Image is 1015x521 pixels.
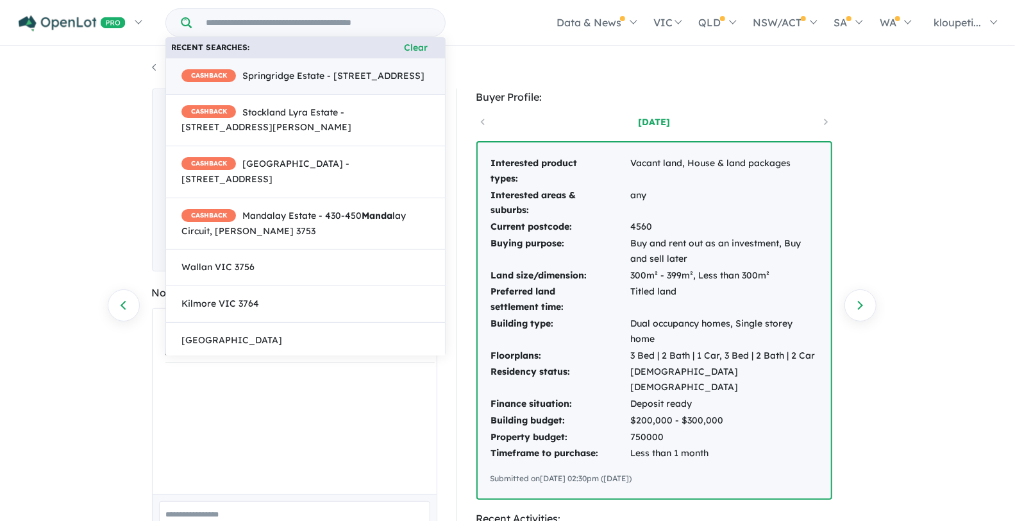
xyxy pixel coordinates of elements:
td: 300m² - 399m², Less than 300m² [630,268,818,284]
td: Land size/dimension: [491,268,630,284]
td: Preferred land settlement time: [491,284,630,316]
span: CASHBACK [181,157,236,170]
span: CASHBACK [181,105,236,118]
td: 750000 [630,429,818,446]
td: [DEMOGRAPHIC_DATA] [DEMOGRAPHIC_DATA] [630,364,818,396]
td: 4560 [630,219,818,235]
td: Residency status: [491,364,630,396]
span: [GEOGRAPHIC_DATA] - [STREET_ADDRESS] [181,157,430,187]
td: $200,000 - $300,000 [630,413,818,429]
div: Notes: [152,284,437,302]
a: [GEOGRAPHIC_DATA] [165,322,446,359]
span: Wallan VIC 3756 [181,260,255,275]
a: Wallan VIC 3756 [165,249,446,286]
div: Submitted on [DATE] 02:30pm ([DATE]) [491,472,818,485]
input: Try estate name, suburb, builder or developer [194,9,442,37]
span: Kilmore VIC 3764 [181,296,259,312]
span: Mandalay Estate - 430-450 lay Circuit, [PERSON_NAME] 3753 [181,209,430,239]
td: Finance situation: [491,396,630,413]
td: Interested product types: [491,155,630,187]
span: [GEOGRAPHIC_DATA] [181,333,282,348]
nav: breadcrumb [152,60,864,76]
td: Building budget: [491,413,630,429]
a: CASHBACKSpringridge Estate - [STREET_ADDRESS] [165,58,446,95]
div: Buyer Profile: [476,89,832,106]
td: Interested areas & suburbs: [491,187,630,219]
td: Floorplans: [491,348,630,364]
span: CASHBACK [181,69,236,82]
a: Kilmore VIC 3764 [165,286,446,323]
td: Dual occupancy homes, Single storey home [630,316,818,348]
span: kloupeti... [934,16,981,29]
b: Recent searches: [171,41,249,54]
td: Timeframe to purchase: [491,445,630,462]
a: CASHBACKMandalay Estate - 430-450Mandalay Circuit, [PERSON_NAME] 3753 [165,198,446,250]
span: Stockland Lyra Estate - [STREET_ADDRESS][PERSON_NAME] [181,105,430,136]
td: Property budget: [491,429,630,446]
td: Titled land [630,284,818,316]
td: Less than 1 month [630,445,818,462]
a: CASHBACK[GEOGRAPHIC_DATA] - [STREET_ADDRESS] [165,146,446,198]
button: Clear [392,40,440,55]
small: [DATE] 2:31pm ([DATE]) [165,346,252,355]
img: Openlot PRO Logo White [19,15,126,31]
strong: Manda [362,210,392,221]
span: CASHBACK [181,209,236,222]
a: 543Enquiries forSpringridge Estate - [GEOGRAPHIC_DATA] [152,62,435,73]
a: [DATE] [600,115,709,128]
span: Springridge Estate - [STREET_ADDRESS] [181,69,424,84]
td: Vacant land, House & land packages [630,155,818,187]
td: Buying purpose: [491,235,630,268]
td: Building type: [491,316,630,348]
td: any [630,187,818,219]
td: Deposit ready [630,396,818,413]
td: Buy and rent out as an investment, Buy and sell later [630,235,818,268]
td: Current postcode: [491,219,630,235]
a: CASHBACKStockland Lyra Estate - [STREET_ADDRESS][PERSON_NAME] [165,94,446,147]
td: 3 Bed | 2 Bath | 1 Car, 3 Bed | 2 Bath | 2 Car [630,348,818,364]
